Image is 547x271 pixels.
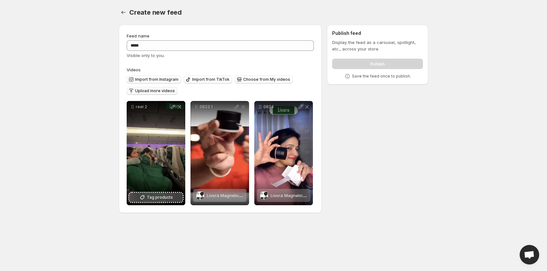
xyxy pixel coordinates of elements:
img: Livora Magnetic Suction Phone Holder | 360° adjustable [260,192,268,199]
div: 0824Livora Magnetic Suction Phone Holder | 360° adjustableLivora Magnetic Suction Phone Holder | ... [254,101,313,205]
p: Display the feed as a carousel, spotlight, etc., across your store. [332,39,423,52]
button: Import from Instagram [127,76,181,83]
h2: Publish feed [332,30,423,36]
p: 0824 [263,104,297,109]
div: 0823 1Livora Magnetic Suction Phone Holder | 360° adjustableLivora Magnetic Suction Phone Holder ... [190,101,249,205]
button: Upload more videos [127,87,177,95]
span: Livora Magnetic Suction Phone Holder | 360° adjustable [207,193,322,198]
div: reel 2Tag products [127,101,185,205]
p: reel 2 [136,104,170,109]
span: Choose from My videos [243,77,290,82]
span: Videos [127,67,141,72]
span: Livora Magnetic Suction Phone Holder | 360° adjustable [271,193,386,198]
span: Visible only to you. [127,53,165,58]
button: Choose from My videos [235,76,293,83]
span: Create new feed [129,8,182,16]
button: Tag products [129,193,183,202]
span: Import from TikTok [192,77,230,82]
img: Livora Magnetic Suction Phone Holder | 360° adjustable [196,192,204,199]
button: Import from TikTok [184,76,232,83]
span: Import from Instagram [135,77,178,82]
a: Open chat [520,245,539,264]
span: Tag products [147,194,173,201]
p: Save the feed once to publish. [352,74,411,79]
button: Settings [119,8,128,17]
span: Feed name [127,33,149,38]
span: Upload more videos [135,88,175,93]
p: 0823 1 [200,104,233,109]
